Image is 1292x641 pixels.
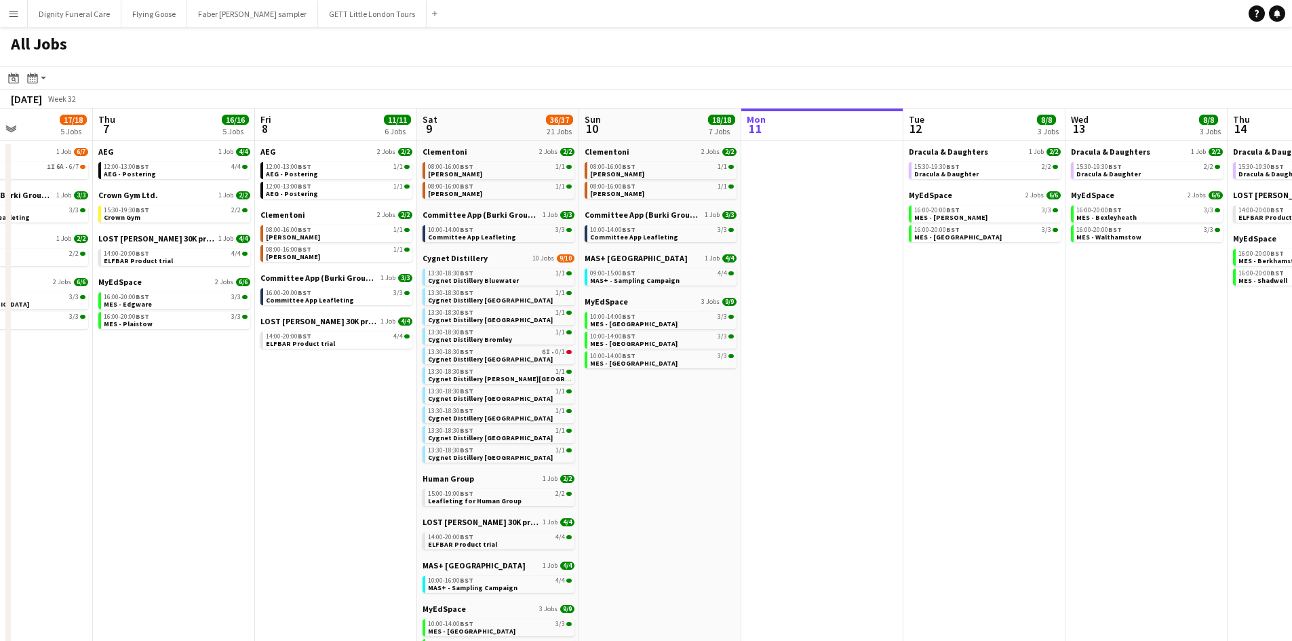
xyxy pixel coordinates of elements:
button: Faber [PERSON_NAME] sampler [187,1,318,27]
button: Dignity Funeral Care [28,1,121,27]
div: [DATE] [11,92,42,106]
button: Flying Goose [121,1,187,27]
span: Week 32 [45,94,79,104]
button: GETT Little London Tours [318,1,427,27]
